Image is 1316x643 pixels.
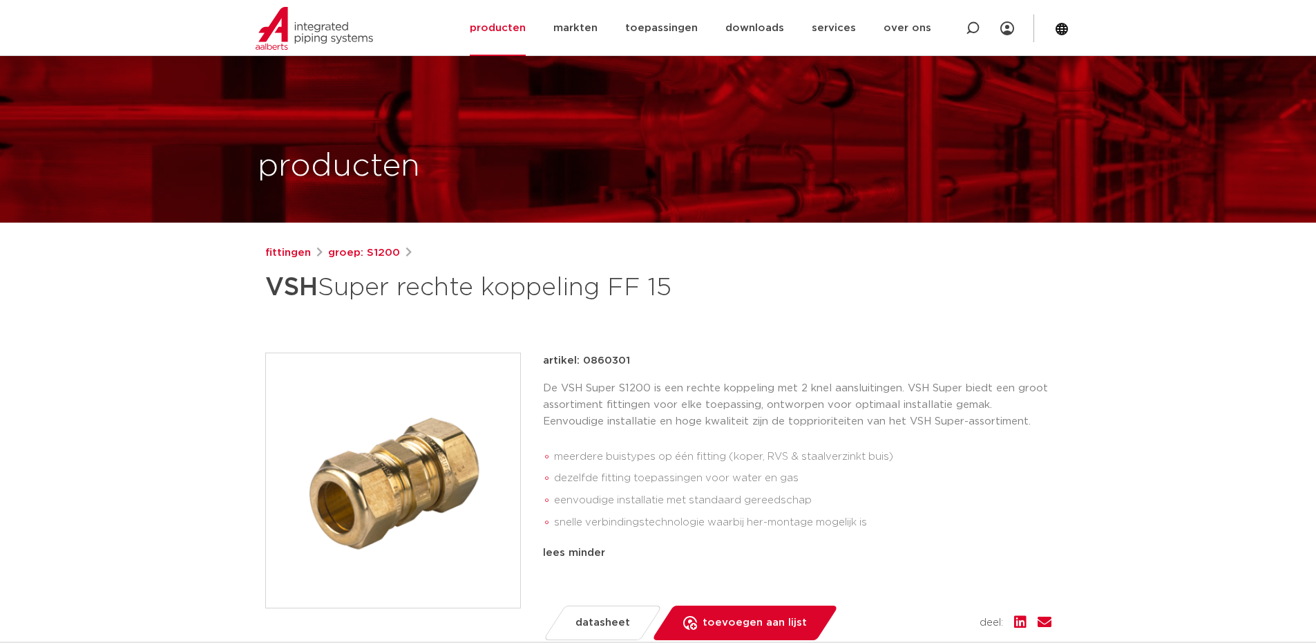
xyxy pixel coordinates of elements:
[543,380,1051,430] p: De VSH Super S1200 is een rechte koppeling met 2 knel aansluitingen. VSH Super biedt een groot as...
[703,612,807,634] span: toevoegen aan lijst
[265,245,311,261] a: fittingen
[543,545,1051,561] div: lees minder
[266,353,520,608] img: Product Image for VSH Super rechte koppeling FF 15
[575,612,630,634] span: datasheet
[554,446,1051,468] li: meerdere buistypes op één fitting (koper, RVS & staalverzinkt buis)
[258,145,420,189] h1: producten
[265,267,784,308] h1: Super rechte koppeling FF 15
[554,490,1051,512] li: eenvoudige installatie met standaard gereedschap
[980,615,1003,631] span: deel:
[554,467,1051,490] li: dezelfde fitting toepassingen voor water en gas
[554,512,1051,534] li: snelle verbindingstechnologie waarbij her-montage mogelijk is
[265,275,318,300] strong: VSH
[328,245,400,261] a: groep: S1200
[542,606,662,640] a: datasheet
[543,353,630,369] p: artikel: 0860301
